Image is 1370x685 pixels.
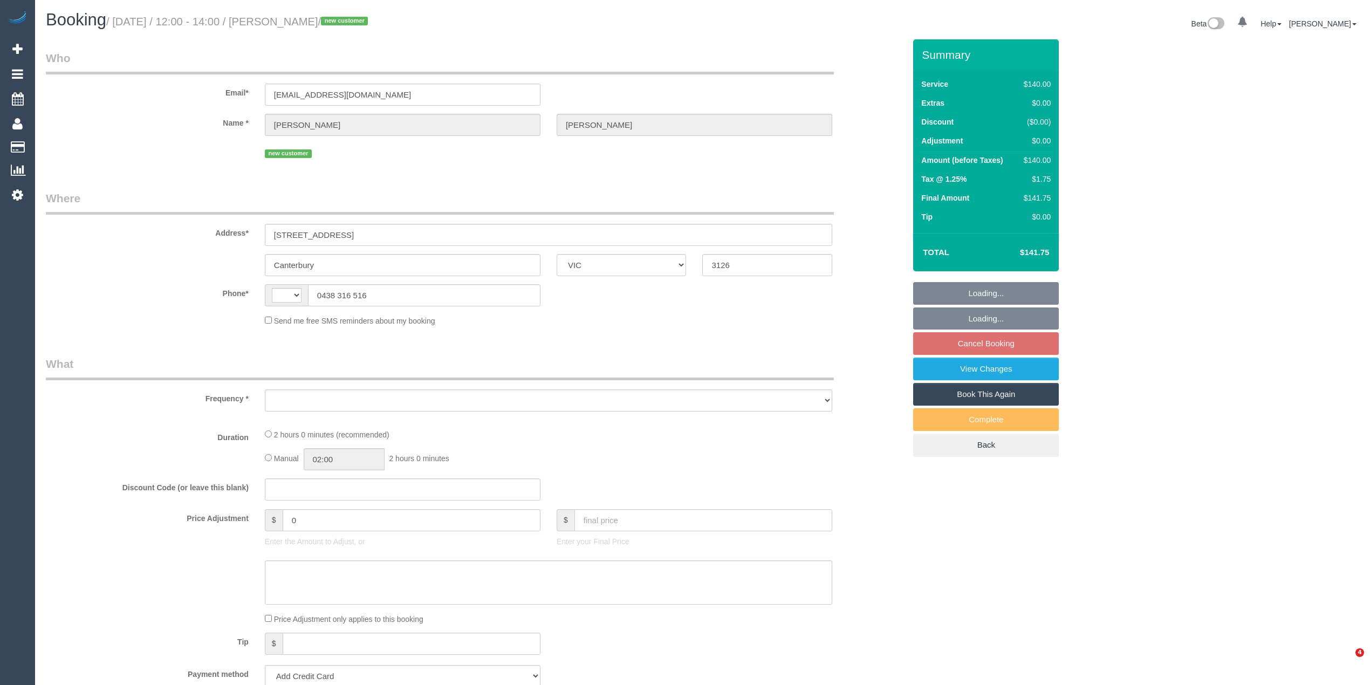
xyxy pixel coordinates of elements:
[38,665,257,680] label: Payment method
[274,430,389,439] span: 2 hours 0 minutes (recommended)
[6,11,28,26] img: Automaid Logo
[922,49,1053,61] h3: Summary
[38,389,257,404] label: Frequency *
[921,193,969,203] label: Final Amount
[921,135,963,146] label: Adjustment
[1019,211,1051,222] div: $0.00
[1191,19,1225,28] a: Beta
[38,224,257,238] label: Address*
[557,114,832,136] input: Last Name*
[557,509,574,531] span: $
[265,536,540,547] p: Enter the Amount to Adjust, or
[1019,98,1051,108] div: $0.00
[1019,193,1051,203] div: $141.75
[265,633,283,655] span: $
[321,17,368,25] span: new customer
[1019,79,1051,90] div: $140.00
[921,98,944,108] label: Extras
[913,383,1059,406] a: Book This Again
[1207,17,1224,31] img: New interface
[38,114,257,128] label: Name *
[46,50,834,74] legend: Who
[274,615,423,624] span: Price Adjustment only applies to this booking
[921,117,954,127] label: Discount
[46,190,834,215] legend: Where
[106,16,371,28] small: / [DATE] / 12:00 - 14:00 / [PERSON_NAME]
[1019,135,1051,146] div: $0.00
[921,174,967,184] label: Tax @ 1.25%
[921,79,948,90] label: Service
[574,509,832,531] input: final price
[46,356,834,380] legend: What
[38,633,257,647] label: Tip
[38,84,257,98] label: Email*
[38,284,257,299] label: Phone*
[274,317,435,325] span: Send me free SMS reminders about my booking
[913,358,1059,380] a: View Changes
[38,428,257,443] label: Duration
[318,16,372,28] span: /
[389,454,449,463] span: 2 hours 0 minutes
[921,211,933,222] label: Tip
[921,155,1003,166] label: Amount (before Taxes)
[265,114,540,136] input: First Name*
[557,536,832,547] p: Enter your Final Price
[265,254,540,276] input: Suburb*
[46,10,106,29] span: Booking
[1019,174,1051,184] div: $1.75
[913,434,1059,456] a: Back
[923,248,949,257] strong: Total
[265,84,540,106] input: Email*
[265,149,312,158] span: new customer
[1019,155,1051,166] div: $140.00
[988,248,1049,257] h4: $141.75
[308,284,540,306] input: Phone*
[38,478,257,493] label: Discount Code (or leave this blank)
[38,509,257,524] label: Price Adjustment
[274,454,299,463] span: Manual
[1289,19,1357,28] a: [PERSON_NAME]
[1333,648,1359,674] iframe: Intercom live chat
[1019,117,1051,127] div: ($0.00)
[1261,19,1282,28] a: Help
[265,509,283,531] span: $
[702,254,832,276] input: Post Code*
[1355,648,1364,657] span: 4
